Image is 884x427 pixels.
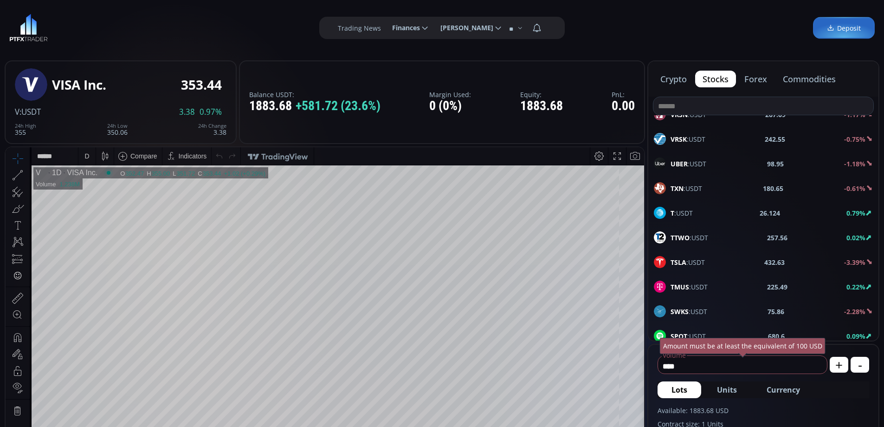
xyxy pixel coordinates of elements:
b: 0.22% [846,282,865,291]
span: V [15,106,19,117]
div: 353.44 [197,23,216,30]
div: H [141,23,146,30]
b: T [671,209,674,217]
div: 1883.68 [520,99,563,113]
span: [PERSON_NAME] [434,19,493,37]
div: D [79,5,84,13]
b: 0.79% [846,209,865,217]
span: :USDT [671,159,706,169]
b: VRSN [671,110,688,119]
span: Lots [671,384,687,395]
b: -1.18% [844,159,865,168]
label: Equity: [520,91,563,98]
span: :USDT [671,331,706,341]
span: :USDT [671,134,705,144]
button: stocks [695,71,736,87]
button: + [830,357,848,373]
div: +1.02 (+0.29%) [218,23,260,30]
div: 3m [60,407,69,415]
img: LOGO [9,14,48,42]
span: :USDT [19,106,41,117]
span: 0.97% [200,108,222,116]
div: 350.06 [107,123,128,136]
div: 5d [91,407,99,415]
div: VISA Inc. [56,21,92,30]
span: Units [717,384,737,395]
b: VRSK [671,135,687,144]
button: Units [703,381,751,398]
a: Deposit [813,17,875,39]
div: 24h Low [107,123,128,129]
b: -1.17% [844,110,865,119]
span: 3.38 [179,108,195,116]
label: Trading News [338,23,381,33]
button: crypto [653,71,694,87]
b: UBER [671,159,688,168]
button: 15:50:59 (UTC) [529,402,581,420]
div: Market open [99,21,107,30]
div: Compare [125,5,152,13]
b: 680.6 [768,331,785,341]
div: 24h High [15,123,36,129]
b: -0.61% [844,184,865,193]
div: Indicators [173,5,201,13]
div: Volume [30,33,50,40]
b: 75.86 [768,307,784,316]
div: Toggle Percentage [589,402,602,420]
b: TXN [671,184,684,193]
span: Finances [386,19,420,37]
span: :USDT [671,233,708,243]
div: Toggle Log Scale [602,402,618,420]
b: 26.124 [760,208,780,218]
div: 0.00 [612,99,635,113]
div: 24h Change [198,123,226,129]
b: 432.63 [764,257,785,267]
b: SPOT [671,332,687,341]
button: - [851,357,869,373]
span: Deposit [827,23,861,33]
div: 353.44 [181,78,222,92]
span: :USDT [671,208,693,218]
b: 257.56 [767,233,787,243]
b: 180.65 [763,184,783,193]
button: Currency [753,381,814,398]
b: 242.55 [765,134,785,144]
div: V [30,21,41,30]
div: 3.38 [198,123,226,136]
b: -2.28% [844,307,865,316]
b: 225.49 [767,282,787,292]
div: 1D [41,21,56,30]
b: TSLA [671,258,686,267]
div: Hide Drawings Toolbar [21,381,26,393]
b: TMUS [671,282,689,291]
span: :USDT [671,184,702,193]
label: Balance USDT: [249,91,381,98]
div: 355 [15,123,36,136]
div: auto [621,407,633,415]
div:  [8,124,16,133]
b: TTWO [671,233,690,242]
div: Amount must be at least the equivalent of 100 USD [660,338,826,354]
div: VISA Inc. [52,78,106,92]
b: 0.02% [846,233,865,242]
div: 1y [47,407,54,415]
button: forex [737,71,774,87]
b: 98.95 [767,159,784,169]
div: 1m [76,407,84,415]
span: :USDT [671,307,707,316]
button: commodities [775,71,843,87]
span: :USDT [671,257,705,267]
b: SWKS [671,307,689,316]
div: 5y [33,407,40,415]
span: Currency [767,384,800,395]
div: log [606,407,614,415]
label: Available: 1883.68 USD [658,406,869,415]
div: C [192,23,197,30]
span: 15:50:59 (UTC) [533,407,577,415]
div: O [115,23,120,30]
b: -3.39% [844,258,865,267]
div: 1.238M [54,33,74,40]
div: L [167,23,171,30]
span: :USDT [671,282,708,292]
